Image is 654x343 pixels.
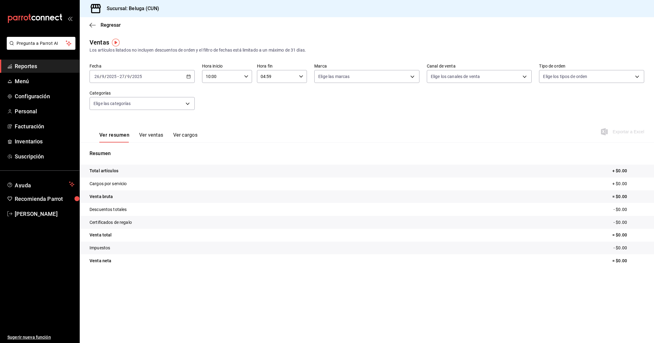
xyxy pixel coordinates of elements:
input: -- [127,74,130,79]
p: Certificados de regalo [90,219,132,226]
a: Pregunta a Parrot AI [4,45,75,51]
p: Venta total [90,232,112,238]
label: Hora fin [257,64,307,68]
h3: Sucursal: Beluga (CUN) [102,5,159,12]
input: -- [94,74,100,79]
button: Ver resumen [99,132,129,142]
p: = $0.00 [612,193,644,200]
p: Venta bruta [90,193,113,200]
p: Resumen [90,150,644,157]
label: Hora inicio [202,64,252,68]
label: Categorías [90,91,195,95]
span: - [117,74,119,79]
span: Configuración [15,92,75,100]
p: Descuentos totales [90,206,127,213]
span: / [100,74,101,79]
span: [PERSON_NAME] [15,210,75,218]
img: Tooltip marker [112,39,120,46]
span: Facturación [15,122,75,131]
p: - $0.00 [614,206,644,213]
p: Cargos por servicio [90,181,127,187]
div: navigation tabs [99,132,197,142]
span: Elige las categorías [94,100,131,107]
span: Reportes [15,62,75,70]
button: open_drawer_menu [67,16,72,21]
button: Ver ventas [139,132,163,142]
p: = $0.00 [612,232,644,238]
span: Pregunta a Parrot AI [17,40,66,47]
input: -- [101,74,105,79]
span: / [105,74,106,79]
span: Recomienda Parrot [15,195,75,203]
span: Regresar [101,22,121,28]
span: / [125,74,127,79]
p: = $0.00 [612,258,644,264]
input: ---- [132,74,142,79]
p: Venta neta [90,258,111,264]
label: Tipo de orden [539,64,644,68]
p: + $0.00 [612,168,644,174]
button: Regresar [90,22,121,28]
span: Personal [15,107,75,115]
span: Ayuda [15,181,67,188]
span: Elige los tipos de orden [543,73,587,80]
input: ---- [106,74,117,79]
p: Impuestos [90,245,110,251]
label: Marca [314,64,419,68]
div: Ventas [90,38,109,47]
label: Fecha [90,64,195,68]
span: Elige las marcas [318,73,350,80]
input: -- [119,74,125,79]
label: Canal de venta [427,64,532,68]
p: - $0.00 [614,219,644,226]
span: Inventarios [15,137,75,146]
button: Ver cargos [173,132,198,142]
p: Total artículos [90,168,118,174]
span: / [130,74,132,79]
span: Elige los canales de venta [431,73,480,80]
span: Sugerir nueva función [7,334,75,341]
div: Los artículos listados no incluyen descuentos de orden y el filtro de fechas está limitado a un m... [90,47,644,53]
p: + $0.00 [612,181,644,187]
span: Suscripción [15,152,75,161]
span: Menú [15,77,75,85]
p: - $0.00 [614,245,644,251]
button: Pregunta a Parrot AI [7,37,75,50]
